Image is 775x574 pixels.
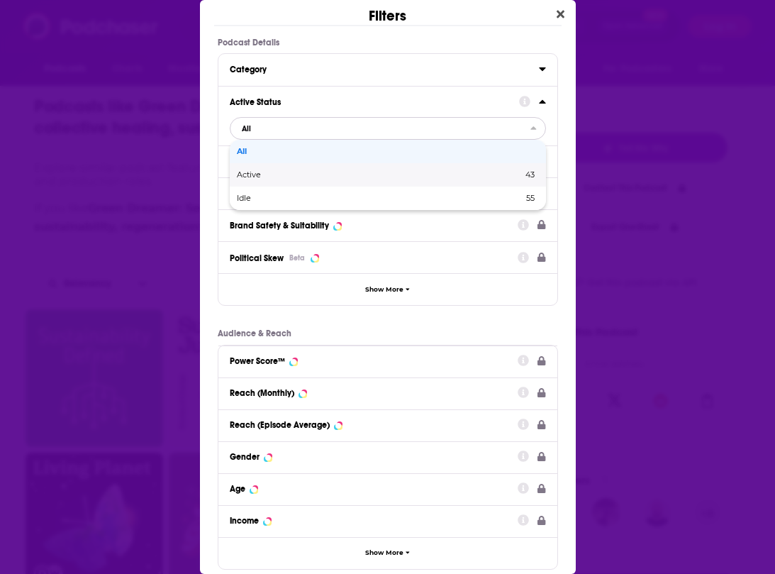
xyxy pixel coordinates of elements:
[218,329,558,338] p: Audience & Reach
[218,537,557,569] button: Show More
[230,388,294,398] div: Reach (Monthly)
[218,273,557,305] button: Show More
[230,480,518,497] button: Age
[230,163,546,187] div: Active
[230,352,518,370] button: Power Score™
[526,193,535,203] span: 55
[230,484,245,494] div: Age
[230,97,510,107] div: Active Status
[237,194,387,202] span: Idle
[551,6,570,23] button: Close
[218,38,558,48] p: Podcast Details
[230,448,518,465] button: Gender
[230,253,284,263] span: Political Skew
[230,512,518,529] button: Income
[230,420,330,430] div: Reach (Episode Average)
[230,117,546,140] h2: filter dropdown
[289,253,305,263] div: Beta
[230,117,546,140] button: close menu
[242,125,251,133] span: All
[230,65,530,74] div: Category
[230,216,518,233] button: Brand Safety & Suitability
[230,516,259,526] div: Income
[230,187,546,210] div: Idle
[230,356,285,366] div: Power Score™
[230,384,518,402] button: Reach (Monthly)
[525,170,535,180] span: 43
[237,171,391,179] span: Active
[230,60,539,77] button: Category
[230,452,260,462] div: Gender
[230,248,518,267] button: Political SkewBeta
[230,221,329,231] div: Brand Safety & Suitability
[230,140,546,163] div: All
[230,92,519,110] button: Active Status
[237,148,535,155] span: All
[365,286,403,294] span: Show More
[230,416,518,434] button: Reach (Episode Average)
[365,549,403,557] span: Show More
